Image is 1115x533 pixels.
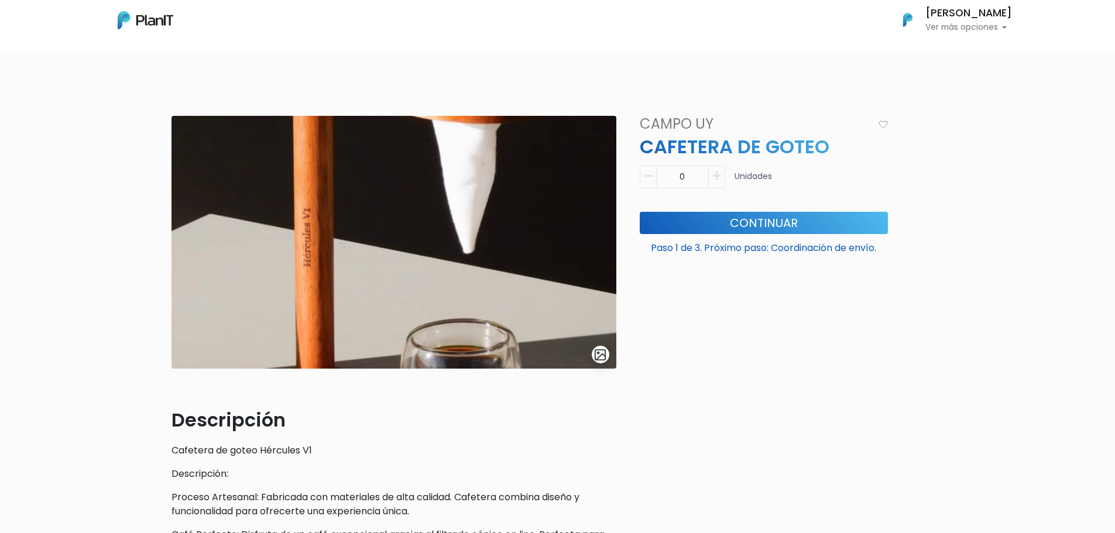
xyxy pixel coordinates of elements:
[888,5,1012,35] button: PlanIt Logo [PERSON_NAME] Ver más opciones
[171,490,616,518] p: Proceso Artesanal: Fabricada con materiales de alta calidad. Cafetera combina diseño y funcionali...
[640,212,888,234] button: Continuar
[633,116,873,133] h4: Campo Uy
[879,121,888,129] img: heart_icon
[925,23,1012,32] p: Ver más opciones
[735,170,772,193] p: Unidades
[593,348,607,362] img: gallery-light
[171,116,616,369] img: 9C5224DC-6DD3-4478-A6D1-449BFACB4F56.jpeg
[118,11,173,29] img: PlanIt Logo
[633,133,895,161] p: CAFETERA DE GOTEO
[171,467,616,481] p: Descripción:
[171,443,616,458] p: Cafetera de goteo Hércules V1
[895,7,921,33] img: PlanIt Logo
[171,406,616,434] p: Descripción
[925,8,1012,19] h6: [PERSON_NAME]
[640,236,888,255] p: Paso 1 de 3. Próximo paso: Coordinación de envío.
